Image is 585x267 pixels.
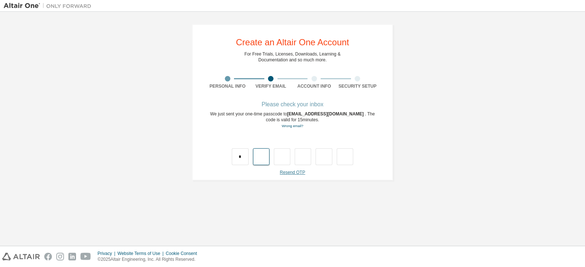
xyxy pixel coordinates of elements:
div: Security Setup [336,83,380,89]
div: Create an Altair One Account [236,38,349,47]
img: facebook.svg [44,253,52,260]
div: Account Info [292,83,336,89]
div: For Free Trials, Licenses, Downloads, Learning & Documentation and so much more. [245,51,341,63]
div: Verify Email [249,83,293,89]
img: altair_logo.svg [2,253,40,260]
img: instagram.svg [56,253,64,260]
div: We just sent your one-time passcode to . The code is valid for 15 minutes. [206,111,379,129]
a: Go back to the registration form [282,124,303,128]
img: Altair One [4,2,95,9]
div: Cookie Consent [166,251,201,256]
img: youtube.svg [80,253,91,260]
div: Privacy [98,251,117,256]
div: Please check your inbox [206,102,379,107]
p: © 2025 Altair Engineering, Inc. All Rights Reserved. [98,256,201,263]
div: Personal Info [206,83,249,89]
img: linkedin.svg [68,253,76,260]
span: [EMAIL_ADDRESS][DOMAIN_NAME] [287,111,365,117]
a: Resend OTP [280,170,305,175]
div: Website Terms of Use [117,251,166,256]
